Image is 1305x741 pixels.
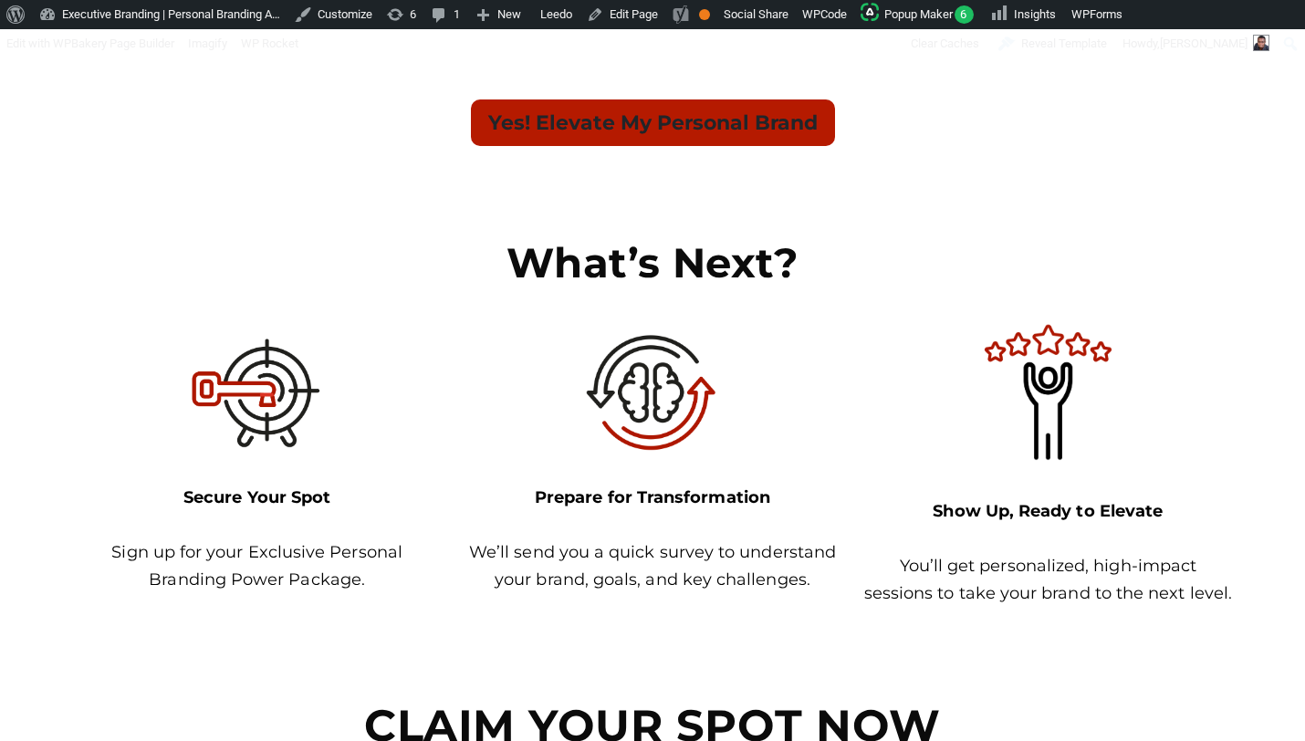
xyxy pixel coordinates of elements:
a: Howdy, [1116,29,1277,58]
h2: What’s Next? [73,237,1232,288]
a: WP Rocket [235,29,306,58]
span: 6 [955,5,974,24]
b: Show Up, Ready to Elevate [933,501,1163,521]
b: Prepare for Transformation [535,487,770,507]
p: We’ll send you a quick survey to understand your brand, goals, and key challenges. [468,539,836,593]
div: OK [699,9,710,20]
img: personal branding power hour reviews icon [979,320,1116,466]
a: Imagify [182,29,235,58]
button: Yes! Elevate My Personal Brand [471,99,835,146]
b: Secure Your Spot [183,487,330,507]
span: [PERSON_NAME] [1160,37,1248,50]
p: You’ll get personalized, high-impact sessions to take your brand to the next level. [864,553,1232,607]
span: Insights [1014,7,1056,21]
img: personal branding power hour key icon [189,334,326,454]
span: Reveal Template [1021,29,1107,58]
div: Clear Caches [902,29,988,58]
img: personal branding power hour brain icon [584,334,721,453]
p: Sign up for your Exclusive Personal Branding Power Package. [73,539,441,593]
